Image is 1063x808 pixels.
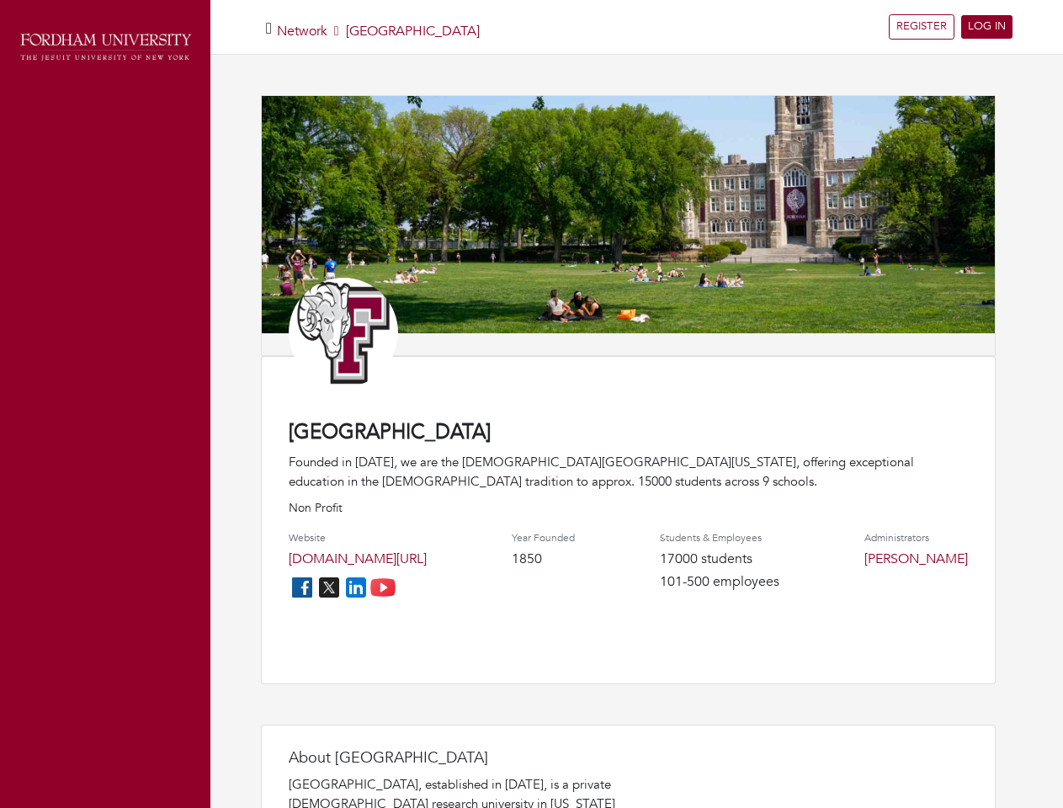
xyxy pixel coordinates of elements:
[289,499,968,517] p: Non Profit
[660,574,779,590] h4: 101-500 employees
[289,532,427,544] h4: Website
[864,550,968,568] a: [PERSON_NAME]
[289,278,398,387] img: Athletic_Logo_Primary_Letter_Mark_1.jpg
[512,532,575,544] h4: Year Founded
[369,574,396,601] img: youtube_icon-fc3c61c8c22f3cdcae68f2f17984f5f016928f0ca0694dd5da90beefb88aa45e.png
[277,24,480,40] h5: [GEOGRAPHIC_DATA]
[316,574,343,601] img: twitter_icon-7d0bafdc4ccc1285aa2013833b377ca91d92330db209b8298ca96278571368c9.png
[660,551,779,567] h4: 17000 students
[343,574,369,601] img: linkedin_icon-84db3ca265f4ac0988026744a78baded5d6ee8239146f80404fb69c9eee6e8e7.png
[17,29,194,65] img: fordham_logo.png
[262,96,995,333] img: 683a5b8e835635248a5481166db1a0f398a14ab9.jpg
[512,551,575,567] h4: 1850
[289,749,625,768] h4: About [GEOGRAPHIC_DATA]
[289,550,427,568] a: [DOMAIN_NAME][URL]
[660,532,779,544] h4: Students & Employees
[961,15,1013,39] a: LOG IN
[277,22,327,40] a: Network
[864,532,968,544] h4: Administrators
[289,574,316,601] img: facebook_icon-256f8dfc8812ddc1b8eade64b8eafd8a868ed32f90a8d2bb44f507e1979dbc24.png
[889,14,954,40] a: REGISTER
[289,421,968,445] h4: [GEOGRAPHIC_DATA]
[289,453,968,491] div: Founded in [DATE], we are the [DEMOGRAPHIC_DATA][GEOGRAPHIC_DATA][US_STATE], offering exceptional...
